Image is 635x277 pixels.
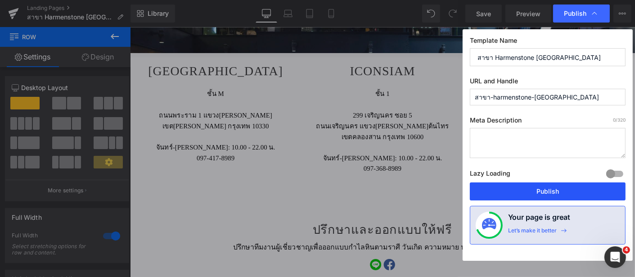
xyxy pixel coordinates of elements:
[189,41,356,53] h1: ICONSIAM
[613,117,616,123] span: 0
[470,77,626,89] label: URL and Handle
[189,136,356,147] p: จันทร์-[PERSON_NAME]: 10.00 - 22.00 น.
[369,133,536,145] div: จันทร์-[PERSON_NAME]: 10.00 - 22.00 น.
[189,89,356,124] p: 299 เจริญนคร ซอย 5 ถนนเจริญนคร แขวง[PERSON_NAME]ต้นไทร เขตคลองสาน กรุงเทพ 10600
[9,124,176,136] p: จันทร์-[PERSON_NAME]: 10.00 - 22.00 น.
[564,9,586,18] span: Publish
[9,101,176,113] p: เขต[PERSON_NAME] กรุงเทพ 10330
[72,137,113,145] b: 097-417-8989
[470,168,510,182] label: Lazy Loading
[265,68,280,76] b: ชั้น 1
[470,116,626,128] label: Meta Description
[9,89,176,101] p: ถนนพระราม 1 แขวง[PERSON_NAME]
[623,246,630,254] span: 4
[369,53,536,156] div: ชั้น 1
[369,145,536,157] div: 082-853-6958
[470,36,626,48] label: Template Name
[482,218,496,232] img: onboarding-status.svg
[369,99,536,111] div: เซ็นทรัลพลาซ่าลาดพร้าว
[508,212,570,227] h4: Your page is great
[613,117,626,123] span: /320
[508,227,557,239] div: Let’s make it better
[369,41,536,53] h1: CENTRAL LADPRAO
[83,68,101,76] b: ชั้น M
[369,110,536,122] div: เขตจตุจักร กรุงเทพ 10900
[252,149,293,156] b: 097-368-8989
[604,246,626,268] iframe: Intercom live chat
[369,87,536,99] div: ชั้น 1 โซน c
[470,182,626,200] button: Publish
[9,41,176,53] h1: [GEOGRAPHIC_DATA]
